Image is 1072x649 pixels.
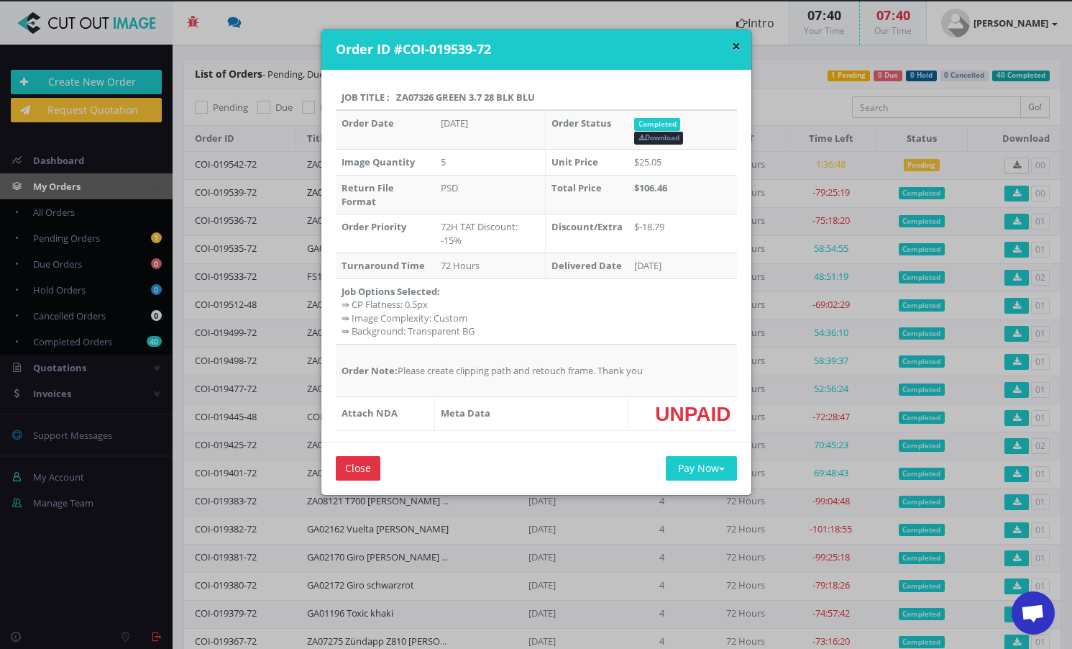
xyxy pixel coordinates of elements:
button: × [732,39,741,54]
td: [DATE] [628,253,737,279]
strong: Job Options Selected: [342,285,440,298]
input: Close [336,456,380,481]
strong: Image Quantity [342,155,415,168]
strong: Meta Data [441,407,490,419]
td: 72H TAT Discount: -15% [435,214,545,253]
td: [DATE] [435,110,545,150]
a: Download [634,132,684,145]
strong: Discount/Extra [551,220,623,233]
a: Chat öffnen [1012,591,1055,635]
td: $25.05 [628,150,737,176]
th: Job Title : ZA07326 Green 3.7 28 blk blu [336,85,737,111]
td: ⇛ CP Flatness: 0.5px ⇛ Image Complexity: Custom ⇛ Background: Transparent BG [336,278,737,344]
strong: Order Note: [342,364,398,377]
span: 5 [441,155,446,168]
strong: Unit Price [551,155,598,168]
strong: Return File Format [342,181,394,208]
h4: Order ID #COI-019539-72 [336,40,741,59]
strong: Order Date [342,117,394,130]
td: PSD [435,175,545,214]
strong: Order Priority [342,220,406,233]
span: UNPAID [655,403,730,425]
span: Completed [634,118,681,131]
strong: $106.46 [634,181,667,194]
td: 72 Hours [435,253,545,279]
strong: Order Status [551,117,611,130]
strong: Total Price [551,181,602,194]
button: Pay Now [666,456,737,481]
strong: Turnaround Time [342,259,425,272]
strong: Attach NDA [342,407,398,419]
td: Please create clipping path and retouch frame. Thank you [336,345,737,397]
strong: Delivered Date [551,259,622,272]
td: $-18.79 [628,214,737,253]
